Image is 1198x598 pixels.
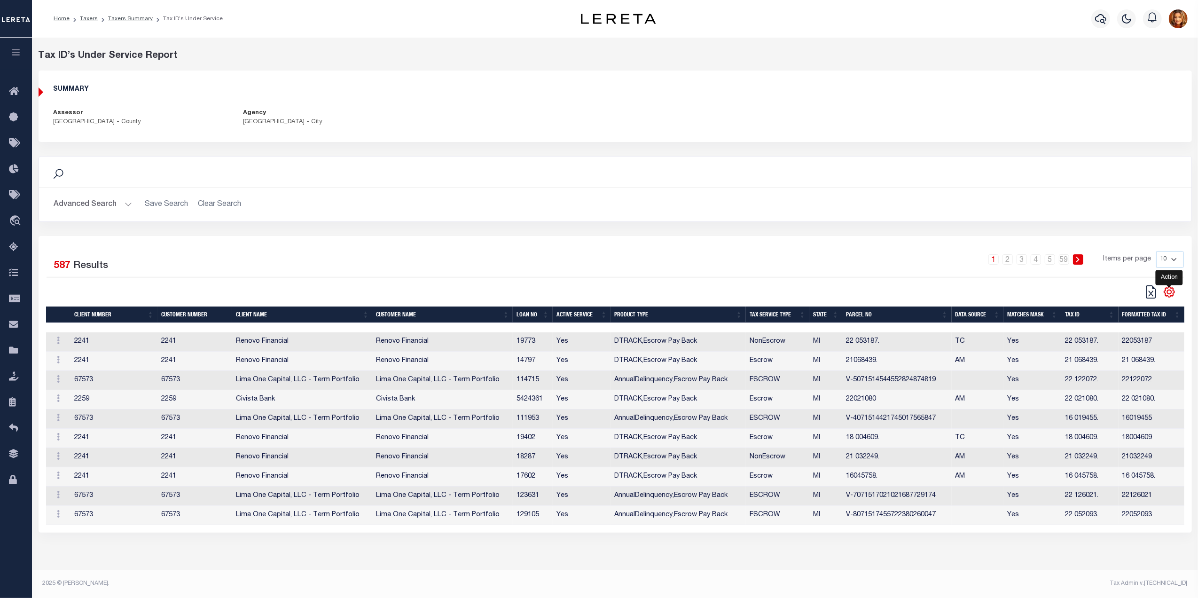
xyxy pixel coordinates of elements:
th: Customer Number [157,307,232,323]
a: 4 [1031,254,1041,265]
td: Yes [553,487,611,506]
td: 21 032249. [1061,448,1119,467]
td: 22 021080. [1061,390,1119,409]
td: 18 004609. [842,429,951,448]
td: V-4071514421745017565847 [842,409,951,429]
td: 123631 [513,487,552,506]
td: Renovo Financial [372,332,513,352]
i: travel_explore [9,215,24,228]
a: Taxers Summary [108,16,153,22]
a: 2 [1002,254,1013,265]
td: 2241 [70,467,157,487]
td: MI [809,448,842,467]
td: 14797 [513,352,552,371]
td: 19773 [513,332,552,352]
td: 21 068439. [1061,352,1119,371]
td: 21 068439. [1119,352,1184,371]
td: DTRACK,Escrow Pay Back [611,429,746,448]
a: Home [54,16,70,22]
td: 21 032249. [842,448,951,467]
td: 67573 [157,371,232,390]
td: 22 053187. [1061,332,1119,352]
td: 2241 [70,332,157,352]
th: FORMATTED TAX ID: activate to sort column ascending [1119,307,1184,323]
td: Yes [1003,371,1061,390]
td: MI [809,352,842,371]
button: Advanced Search [54,196,132,214]
td: AnnualDelinquency,Escrow Pay Back [611,487,746,506]
td: AnnualDelinquency,Escrow Pay Back [611,409,746,429]
a: 3 [1017,254,1027,265]
td: ESCROW [746,487,809,506]
th: Tax Service Type: activate to sort column ascending [746,307,809,323]
td: 16 045758. [1119,467,1184,487]
th: Customer Name: activate to sort column ascending [372,307,513,323]
td: Renovo Financial [232,332,373,352]
td: Yes [1003,448,1061,467]
td: AM [952,390,1004,409]
th: TAX ID: activate to sort column ascending [1061,307,1119,323]
td: 22126021 [1119,487,1184,506]
h5: SUMMARY [54,86,1177,94]
td: Yes [1003,332,1061,352]
td: DTRACK,Escrow Pay Back [611,390,746,409]
td: Lima One Capital, LLC - Term Portfolio [372,506,513,525]
td: V-5071514544552824874819 [842,371,951,390]
td: 16 045758. [1061,467,1119,487]
label: Results [74,259,109,274]
td: 18287 [513,448,552,467]
td: Renovo Financial [372,467,513,487]
td: TC [952,429,1004,448]
td: Yes [1003,429,1061,448]
td: Escrow [746,352,809,371]
label: Agency [243,109,266,118]
td: Escrow [746,390,809,409]
td: 67573 [157,409,232,429]
td: 67573 [157,487,232,506]
td: 22021080 [842,390,951,409]
td: 2241 [157,332,232,352]
td: 21068439. [842,352,951,371]
td: Yes [553,506,611,525]
td: Yes [553,429,611,448]
td: 17602 [513,467,552,487]
td: 67573 [70,487,157,506]
td: 2259 [70,390,157,409]
td: MI [809,390,842,409]
img: logo-dark.svg [581,14,656,24]
td: 2241 [157,429,232,448]
td: 2241 [157,352,232,371]
td: Renovo Financial [232,429,373,448]
td: 111953 [513,409,552,429]
li: Tax ID’s Under Service [153,15,223,23]
th: LOAN NO: activate to sort column ascending [513,307,552,323]
td: Renovo Financial [232,448,373,467]
td: Escrow [746,467,809,487]
td: 22 053187. [842,332,951,352]
td: Yes [553,352,611,371]
td: DTRACK,Escrow Pay Back [611,448,746,467]
td: 5424361 [513,390,552,409]
td: Lima One Capital, LLC - Term Portfolio [372,409,513,429]
td: Civista Bank [372,390,513,409]
td: DTRACK,Escrow Pay Back [611,352,746,371]
td: ESCROW [746,371,809,390]
td: Renovo Financial [372,429,513,448]
td: 18 004609. [1061,429,1119,448]
td: Yes [553,371,611,390]
td: AM [952,448,1004,467]
th: Client Name: activate to sort column ascending [232,307,373,323]
td: AM [952,467,1004,487]
th: PARCEL NO: activate to sort column ascending [842,307,951,323]
a: 5 [1045,254,1055,265]
td: 2241 [70,448,157,467]
td: Yes [553,467,611,487]
td: DTRACK,Escrow Pay Back [611,332,746,352]
td: NonEscrow [746,332,809,352]
td: Yes [553,332,611,352]
td: 2241 [157,448,232,467]
td: Yes [1003,352,1061,371]
td: Yes [553,409,611,429]
a: Taxers [80,16,98,22]
label: Assessor [54,109,84,118]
